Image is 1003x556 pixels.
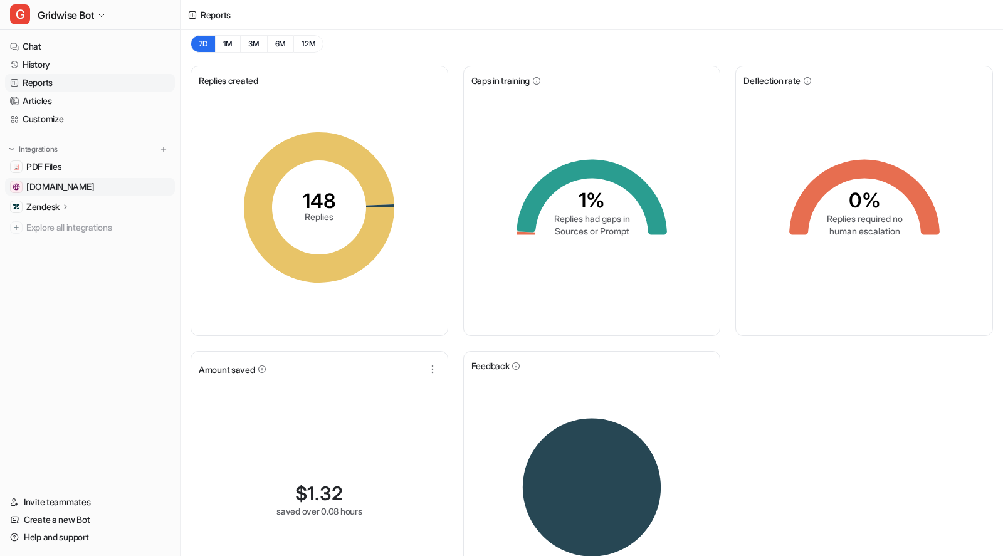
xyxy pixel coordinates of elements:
div: Reports [201,8,231,21]
a: Chat [5,38,175,55]
tspan: 148 [303,189,336,213]
span: Deflection rate [743,74,801,87]
button: 12M [293,35,323,53]
tspan: Replies [305,211,333,222]
tspan: Sources or Prompt [554,226,629,236]
span: Amount saved [199,363,255,376]
span: Replies created [199,74,258,87]
img: Zendesk [13,203,20,211]
span: [DOMAIN_NAME] [26,181,94,193]
img: expand menu [8,145,16,154]
span: PDF Files [26,160,61,173]
tspan: Replies had gaps in [554,213,629,224]
a: Explore all integrations [5,219,175,236]
a: gridwise.io[DOMAIN_NAME] [5,178,175,196]
img: gridwise.io [13,183,20,191]
tspan: human escalation [829,226,900,236]
span: Gaps in training [471,74,530,87]
span: Explore all integrations [26,218,170,238]
span: Feedback [471,359,510,372]
tspan: Replies required no [826,213,902,224]
button: 3M [240,35,267,53]
span: Gridwise Bot [38,6,94,24]
span: 1.32 [307,482,343,505]
img: PDF Files [13,163,20,170]
tspan: 1% [579,188,605,212]
a: Create a new Bot [5,511,175,528]
a: Help and support [5,528,175,546]
a: Invite teammates [5,493,175,511]
a: Customize [5,110,175,128]
button: 6M [267,35,294,53]
a: History [5,56,175,73]
tspan: 0% [848,188,880,212]
img: menu_add.svg [159,145,168,154]
a: PDF FilesPDF Files [5,158,175,176]
div: $ [295,482,343,505]
a: Articles [5,92,175,110]
span: G [10,4,30,24]
div: saved over 0.08 hours [276,505,362,518]
button: 1M [215,35,241,53]
button: Integrations [5,143,61,155]
button: 7D [191,35,215,53]
p: Zendesk [26,201,60,213]
p: Integrations [19,144,58,154]
img: explore all integrations [10,221,23,234]
a: Reports [5,74,175,92]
